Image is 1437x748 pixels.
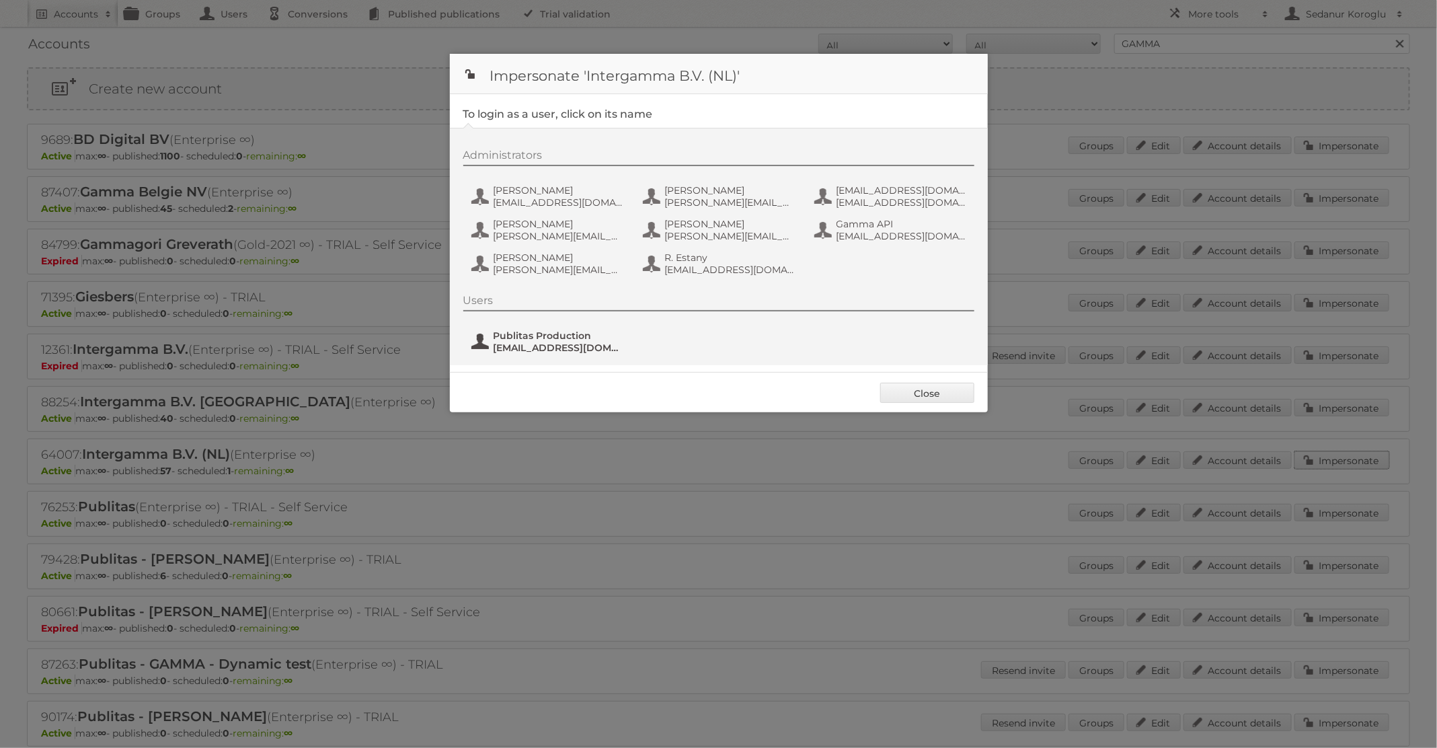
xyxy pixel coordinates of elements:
button: [PERSON_NAME] [PERSON_NAME][EMAIL_ADDRESS][DOMAIN_NAME] [642,183,800,210]
span: [PERSON_NAME] [665,184,795,196]
a: Close [880,383,974,403]
span: [PERSON_NAME] [494,218,624,230]
span: [EMAIL_ADDRESS][DOMAIN_NAME] [494,196,624,209]
span: R. Estany [665,252,795,264]
div: Users [463,294,974,311]
span: [PERSON_NAME] [494,184,624,196]
span: [EMAIL_ADDRESS][DOMAIN_NAME] [837,196,967,209]
button: Publitas Production [EMAIL_ADDRESS][DOMAIN_NAME] [470,328,628,355]
span: [PERSON_NAME][EMAIL_ADDRESS][DOMAIN_NAME] [494,230,624,242]
button: [EMAIL_ADDRESS][DOMAIN_NAME] [EMAIL_ADDRESS][DOMAIN_NAME] [813,183,971,210]
span: [PERSON_NAME][EMAIL_ADDRESS][DOMAIN_NAME] [665,230,795,242]
span: [EMAIL_ADDRESS][DOMAIN_NAME] [494,342,624,354]
span: [PERSON_NAME] [665,218,795,230]
span: [EMAIL_ADDRESS][DOMAIN_NAME] [837,230,967,242]
h1: Impersonate 'Intergamma B.V. (NL)' [450,54,988,94]
span: Publitas Production [494,330,624,342]
button: [PERSON_NAME] [PERSON_NAME][EMAIL_ADDRESS][DOMAIN_NAME] [470,217,628,244]
span: [PERSON_NAME] [494,252,624,264]
legend: To login as a user, click on its name [463,108,653,120]
div: Administrators [463,149,974,166]
button: [PERSON_NAME] [EMAIL_ADDRESS][DOMAIN_NAME] [470,183,628,210]
button: [PERSON_NAME] [PERSON_NAME][EMAIL_ADDRESS][DOMAIN_NAME] [642,217,800,244]
span: Gamma API [837,218,967,230]
button: R. Estany [EMAIL_ADDRESS][DOMAIN_NAME] [642,250,800,277]
button: [PERSON_NAME] [PERSON_NAME][EMAIL_ADDRESS][DOMAIN_NAME] [470,250,628,277]
span: [EMAIL_ADDRESS][DOMAIN_NAME] [837,184,967,196]
span: [EMAIL_ADDRESS][DOMAIN_NAME] [665,264,795,276]
span: [PERSON_NAME][EMAIL_ADDRESS][DOMAIN_NAME] [494,264,624,276]
span: [PERSON_NAME][EMAIL_ADDRESS][DOMAIN_NAME] [665,196,795,209]
button: Gamma API [EMAIL_ADDRESS][DOMAIN_NAME] [813,217,971,244]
